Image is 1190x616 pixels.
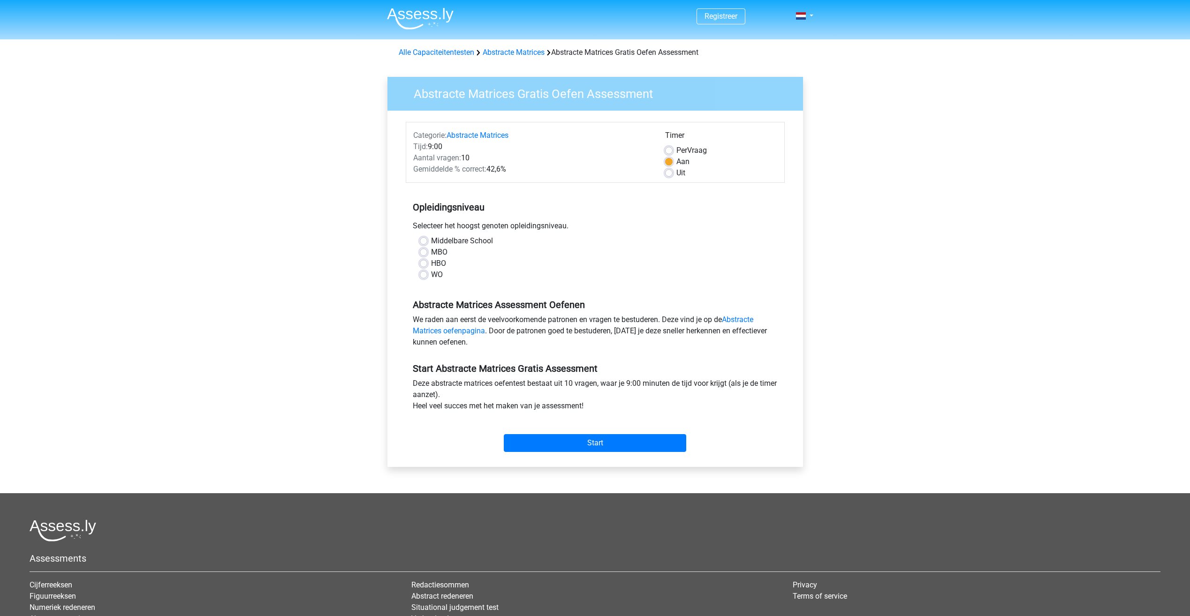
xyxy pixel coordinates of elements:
[431,269,443,280] label: WO
[676,145,707,156] label: Vraag
[413,153,461,162] span: Aantal vragen:
[406,378,785,415] div: Deze abstracte matrices oefentest bestaat uit 10 vragen, waar je 9:00 minuten de tijd voor krijgt...
[30,519,96,541] img: Assessly logo
[676,167,685,179] label: Uit
[676,156,690,167] label: Aan
[411,580,469,589] a: Redactiesommen
[413,142,428,151] span: Tijd:
[431,258,446,269] label: HBO
[413,165,486,173] span: Gemiddelde % correct:
[413,299,778,310] h5: Abstracte Matrices Assessment Oefenen
[504,434,686,452] input: Start
[406,314,785,352] div: We raden aan eerst de veelvoorkomende patronen en vragen te bestuderen. Deze vind je op de . Door...
[483,48,545,57] a: Abstracte Matrices
[411,592,473,601] a: Abstract redeneren
[413,198,778,217] h5: Opleidingsniveau
[406,152,658,164] div: 10
[676,146,687,155] span: Per
[30,592,76,601] a: Figuurreeksen
[665,130,777,145] div: Timer
[395,47,796,58] div: Abstracte Matrices Gratis Oefen Assessment
[406,220,785,235] div: Selecteer het hoogst genoten opleidingsniveau.
[406,141,658,152] div: 9:00
[413,131,447,140] span: Categorie:
[431,247,447,258] label: MBO
[705,12,737,21] a: Registreer
[387,8,454,30] img: Assessly
[399,48,474,57] a: Alle Capaciteitentesten
[30,603,95,612] a: Numeriek redeneren
[406,164,658,175] div: 42,6%
[793,580,817,589] a: Privacy
[447,131,508,140] a: Abstracte Matrices
[411,603,499,612] a: Situational judgement test
[402,83,796,101] h3: Abstracte Matrices Gratis Oefen Assessment
[793,592,847,601] a: Terms of service
[30,553,1160,564] h5: Assessments
[413,363,778,374] h5: Start Abstracte Matrices Gratis Assessment
[30,580,72,589] a: Cijferreeksen
[431,235,493,247] label: Middelbare School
